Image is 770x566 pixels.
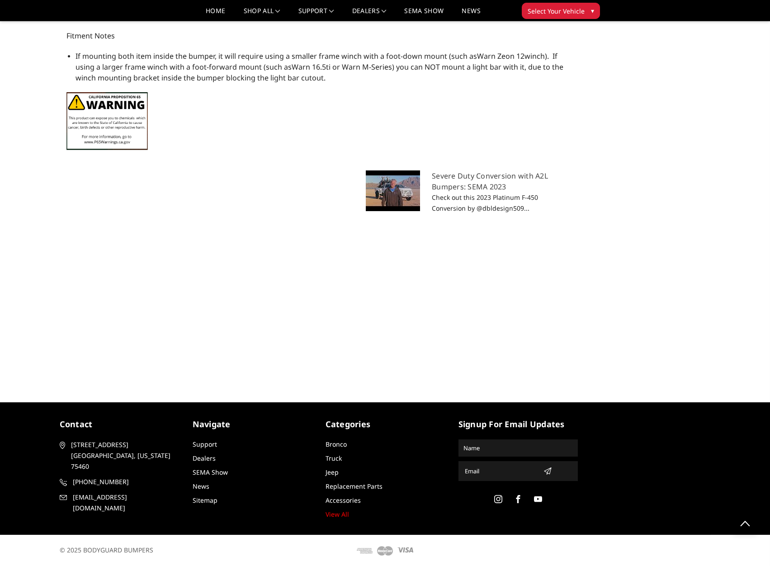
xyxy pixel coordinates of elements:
[366,170,571,192] h5: Severe Duty Conversion with A2L Bumpers: SEMA 2023
[522,3,600,19] button: Select Your Vehicle
[298,8,334,21] a: Support
[326,418,445,430] h5: Categories
[591,6,594,15] span: ▾
[66,31,115,41] span: Fitment Notes
[326,454,342,462] a: Truck
[326,468,339,476] a: Jeep
[366,170,420,211] img: default.jpg
[71,439,176,472] span: [STREET_ADDRESS] [GEOGRAPHIC_DATA], [US_STATE] 75460
[206,8,225,21] a: Home
[73,476,178,487] span: [PHONE_NUMBER]
[734,512,756,534] a: Click to Top
[193,496,217,505] a: Sitemap
[326,482,383,491] a: Replacement Parts
[60,476,179,487] a: [PHONE_NUMBER]
[193,418,312,430] h5: Navigate
[326,440,347,448] a: Bronco
[292,62,392,72] a: Warn 16.5ti or Warn M-Series
[461,464,540,478] input: Email
[193,482,209,491] a: News
[193,454,216,462] a: Dealers
[60,492,179,514] a: [EMAIL_ADDRESS][DOMAIN_NAME]
[60,418,179,430] h5: contact
[462,8,480,21] a: News
[352,8,387,21] a: Dealers
[725,523,770,566] iframe: Chat Widget
[458,418,578,430] h5: signup for email updates
[528,6,585,16] span: Select Your Vehicle
[76,51,563,83] span: If mounting both item inside the bumper, it will require using a smaller frame winch with a foot-...
[60,546,153,554] span: © 2025 BODYGUARD BUMPERS
[73,492,178,514] span: [EMAIL_ADDRESS][DOMAIN_NAME]
[193,440,217,448] a: Support
[404,8,444,21] a: SEMA Show
[477,51,524,61] a: Warn Zeon 12
[326,496,361,505] a: Accessories
[193,468,228,476] a: SEMA Show
[244,8,280,21] a: shop all
[366,192,571,214] p: Check out this 2023 Platinum F-450 Conversion by @dbldesign509...
[460,441,576,455] input: Name
[366,170,571,214] a: Severe Duty Conversion with A2L Bumpers: SEMA 2023 Check out this 2023 Platinum F-450 Conversion ...
[326,510,349,519] a: View All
